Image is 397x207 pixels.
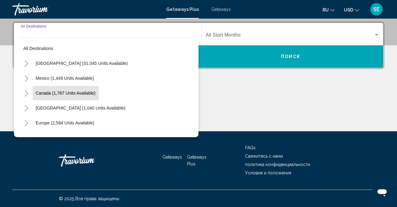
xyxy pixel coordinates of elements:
button: Canada (1,767 units available) [33,86,99,100]
button: Change language [323,5,335,14]
span: [GEOGRAPHIC_DATA] (31,045 units available) [36,61,128,66]
a: Свяжитесь с нами [245,154,283,159]
button: Mexico (1,449 units available) [33,71,97,85]
iframe: Schaltfläche zum Öffnen des Messaging-Fensters [372,182,392,202]
button: Поиск [198,45,383,68]
a: Travorium [12,3,160,16]
span: SE [373,6,380,12]
span: [GEOGRAPHIC_DATA] (1,040 units available) [36,106,125,110]
div: Search widget [14,23,383,68]
button: User Menu [368,3,385,16]
button: [GEOGRAPHIC_DATA] (1,040 units available) [33,101,128,115]
button: Toggle Canada (1,767 units available) [20,87,33,99]
button: Toggle Australia (218 units available) [20,132,33,144]
button: Europe (2,584 units available) [33,116,97,130]
a: Getaways [211,7,231,12]
button: Toggle Mexico (1,449 units available) [20,72,33,84]
span: Mexico (1,449 units available) [36,76,94,81]
button: Change currency [344,5,359,14]
a: политика конфиденциальности [245,162,310,167]
a: Getaways Plus [166,7,199,12]
span: USD [344,7,353,12]
span: © 2025 Все права защищены. [59,196,120,201]
a: Getaways Plus [187,155,207,166]
span: All destinations [23,46,53,51]
span: Поиск [281,54,301,59]
button: Toggle Europe (2,584 units available) [20,117,33,129]
a: Условия и положения [245,170,291,175]
a: Getaways [163,155,182,160]
span: Canada (1,767 units available) [36,91,96,96]
span: Europe (2,584 units available) [36,120,94,125]
button: All destinations [20,41,192,56]
button: [GEOGRAPHIC_DATA] (218 units available) [33,131,125,145]
button: [GEOGRAPHIC_DATA] (31,045 units available) [33,56,131,70]
button: Toggle United States (31,045 units available) [20,57,33,70]
a: FAQs [245,145,256,150]
a: Travorium [59,151,121,170]
span: ru [323,7,329,12]
button: Toggle Caribbean & Atlantic Islands (1,040 units available) [20,102,33,114]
